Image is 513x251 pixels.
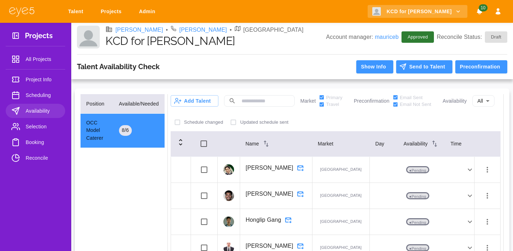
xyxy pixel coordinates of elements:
[370,191,474,200] div: ●Pending
[318,192,364,199] p: [GEOGRAPHIC_DATA]
[406,166,430,173] p: ● Pending
[443,97,467,105] p: Availability
[318,166,364,173] p: [GEOGRAPHIC_DATA]
[134,5,162,18] a: Admin
[115,26,163,34] a: [PERSON_NAME]
[368,5,467,18] button: KCD for [PERSON_NAME]
[25,31,53,42] h3: Projects
[6,104,65,118] a: Availability
[406,192,430,199] p: ● Pending
[326,101,339,108] span: Travel
[404,139,439,148] div: Availability
[81,113,113,148] td: OCC Model Caterer
[246,190,294,198] p: [PERSON_NAME]
[400,101,431,108] span: Email Not Sent
[326,33,399,41] p: Account manager:
[77,62,160,71] h3: Talent Availability Check
[406,218,430,225] p: ● Pending
[396,60,452,73] button: Send to Talent
[243,26,304,34] p: [GEOGRAPHIC_DATA]
[246,216,281,224] p: Honglip Gang
[354,97,389,105] p: Preconfirmation
[6,52,65,66] a: All Projects
[246,242,294,250] p: [PERSON_NAME]
[9,6,35,17] img: eye5
[318,218,364,225] p: [GEOGRAPHIC_DATA]
[26,91,59,99] span: Scheduling
[6,135,65,149] a: Booking
[77,26,100,48] img: Client logo
[240,119,289,126] p: Updated schedule sent
[179,26,227,34] a: [PERSON_NAME]
[487,34,506,41] span: Draft
[246,164,294,172] p: [PERSON_NAME]
[375,34,399,40] a: mauriceb
[171,95,218,107] button: Add Talent
[312,131,369,157] th: Market
[223,164,234,175] img: profile_picture
[223,216,234,227] img: profile_picture
[473,5,486,18] button: Notifications
[6,151,65,165] a: Reconcile
[26,154,59,162] span: Reconcile
[6,72,65,87] a: Project Info
[26,107,59,115] span: Availability
[245,139,306,148] div: Name
[119,125,132,136] div: 8 / 6
[113,94,165,114] th: Available/Needed
[370,165,474,174] div: ●Pending
[184,119,223,126] p: Schedule changed
[166,26,168,34] li: •
[81,94,113,114] th: Position
[403,34,432,41] span: Approved
[472,94,494,108] div: All
[96,5,129,18] a: Projects
[26,75,59,84] span: Project Info
[300,97,316,105] p: Market
[455,60,507,73] button: Preconfirmation
[437,31,507,43] p: Reconcile Status:
[445,131,474,157] th: Time
[370,217,474,226] div: ●Pending
[326,94,342,101] span: Primary
[223,190,234,201] img: profile_picture
[369,131,398,157] th: Day
[356,60,393,73] button: Show Info
[400,94,423,101] span: Email Sent
[105,34,326,48] h1: KCD for [PERSON_NAME]
[26,55,59,63] span: All Projects
[230,26,232,34] li: •
[26,122,59,131] span: Selection
[6,88,65,102] a: Scheduling
[63,5,90,18] a: Talent
[26,138,59,147] span: Booking
[6,119,65,134] a: Selection
[372,7,381,16] img: Client logo
[478,4,487,11] span: 10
